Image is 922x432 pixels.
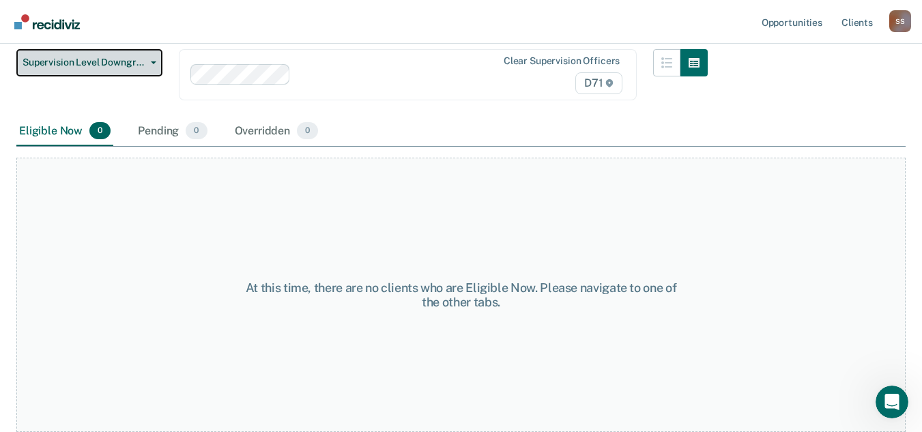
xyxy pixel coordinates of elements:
[889,10,911,32] button: Profile dropdown button
[23,57,145,68] span: Supervision Level Downgrade
[135,117,210,147] div: Pending0
[239,280,683,310] div: At this time, there are no clients who are Eligible Now. Please navigate to one of the other tabs.
[14,14,80,29] img: Recidiviz
[186,122,207,140] span: 0
[876,386,908,418] iframe: Intercom live chat
[889,10,911,32] div: S S
[232,117,321,147] div: Overridden0
[504,55,620,67] div: Clear supervision officers
[575,72,622,94] span: D71
[297,122,318,140] span: 0
[89,122,111,140] span: 0
[16,49,162,76] button: Supervision Level Downgrade
[16,117,113,147] div: Eligible Now0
